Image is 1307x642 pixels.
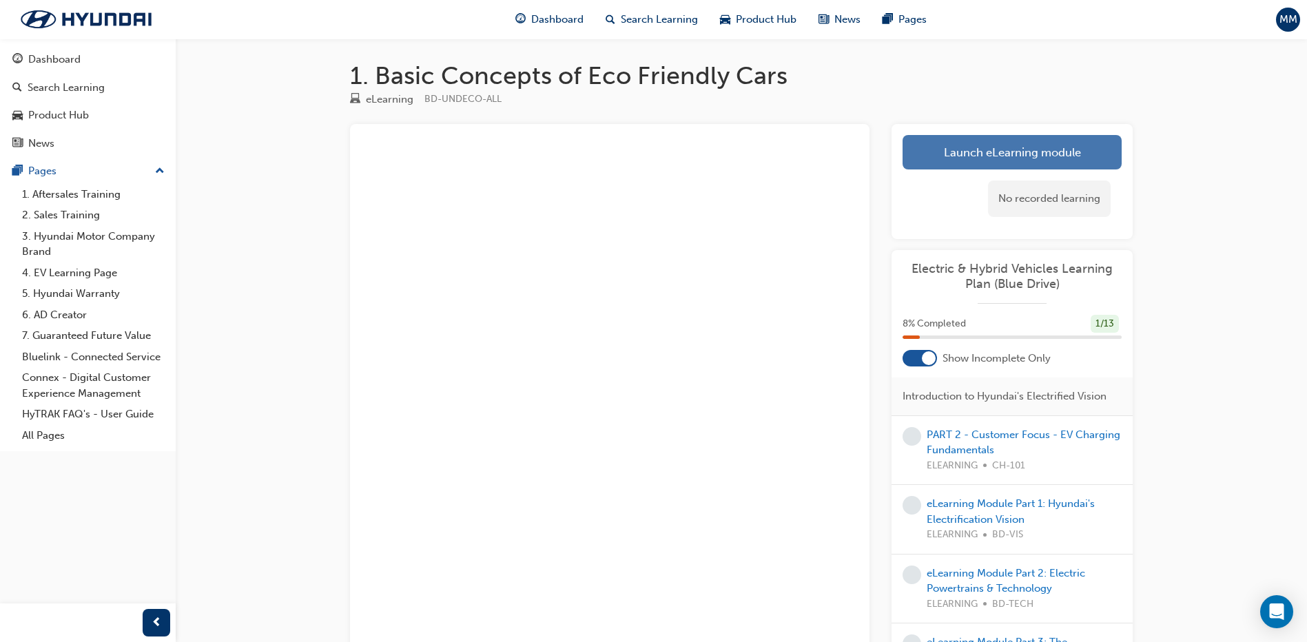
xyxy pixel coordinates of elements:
[988,180,1111,217] div: No recorded learning
[28,80,105,96] div: Search Learning
[903,427,921,446] span: learningRecordVerb_NONE-icon
[621,12,698,28] span: Search Learning
[17,184,170,205] a: 1. Aftersales Training
[6,75,170,101] a: Search Learning
[17,425,170,446] a: All Pages
[927,497,1095,526] a: eLearning Module Part 1: Hyundai's Electrification Vision
[6,47,170,72] a: Dashboard
[927,458,978,474] span: ELEARNING
[12,165,23,178] span: pages-icon
[943,351,1051,366] span: Show Incomplete Only
[28,107,89,123] div: Product Hub
[807,6,872,34] a: news-iconNews
[12,54,23,66] span: guage-icon
[17,226,170,262] a: 3. Hyundai Motor Company Brand
[17,367,170,404] a: Connex - Digital Customer Experience Management
[515,11,526,28] span: guage-icon
[17,304,170,326] a: 6. AD Creator
[883,11,893,28] span: pages-icon
[424,93,502,105] span: Learning resource code
[17,325,170,346] a: 7. Guaranteed Future Value
[1260,595,1293,628] div: Open Intercom Messenger
[28,52,81,68] div: Dashboard
[927,527,978,543] span: ELEARNING
[155,163,165,180] span: up-icon
[927,597,978,612] span: ELEARNING
[903,566,921,584] span: learningRecordVerb_NONE-icon
[903,316,966,332] span: 8 % Completed
[927,567,1085,595] a: eLearning Module Part 2: Electric Powertrains & Technology
[819,11,829,28] span: news-icon
[350,91,413,108] div: Type
[834,12,861,28] span: News
[12,82,22,94] span: search-icon
[6,131,170,156] a: News
[531,12,584,28] span: Dashboard
[992,527,1023,543] span: BD-VIS
[1276,8,1300,32] button: MM
[504,6,595,34] a: guage-iconDashboard
[1091,315,1119,333] div: 1 / 13
[903,261,1122,292] a: Electric & Hybrid Vehicles Learning Plan (Blue Drive)
[350,61,1133,91] h1: 1. Basic Concepts of Eco Friendly Cars
[736,12,796,28] span: Product Hub
[6,158,170,184] button: Pages
[709,6,807,34] a: car-iconProduct Hub
[17,404,170,425] a: HyTRAK FAQ's - User Guide
[6,103,170,128] a: Product Hub
[17,346,170,368] a: Bluelink - Connected Service
[12,110,23,122] span: car-icon
[992,458,1025,474] span: CH-101
[898,12,927,28] span: Pages
[350,94,360,106] span: learningResourceType_ELEARNING-icon
[28,163,56,179] div: Pages
[927,428,1120,457] a: PART 2 - Customer Focus - EV Charging Fundamentals
[903,135,1122,169] a: Launch eLearning module
[28,136,54,152] div: News
[992,597,1033,612] span: BD-TECH
[17,283,170,304] a: 5. Hyundai Warranty
[903,496,921,515] span: learningRecordVerb_NONE-icon
[720,11,730,28] span: car-icon
[12,138,23,150] span: news-icon
[872,6,938,34] a: pages-iconPages
[17,262,170,284] a: 4. EV Learning Page
[903,389,1107,404] span: Introduction to Hyundai's Electrified Vision
[7,5,165,34] img: Trak
[6,44,170,158] button: DashboardSearch LearningProduct HubNews
[17,205,170,226] a: 2. Sales Training
[595,6,709,34] a: search-iconSearch Learning
[152,614,162,632] span: prev-icon
[366,92,413,107] div: eLearning
[1279,12,1297,28] span: MM
[606,11,615,28] span: search-icon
